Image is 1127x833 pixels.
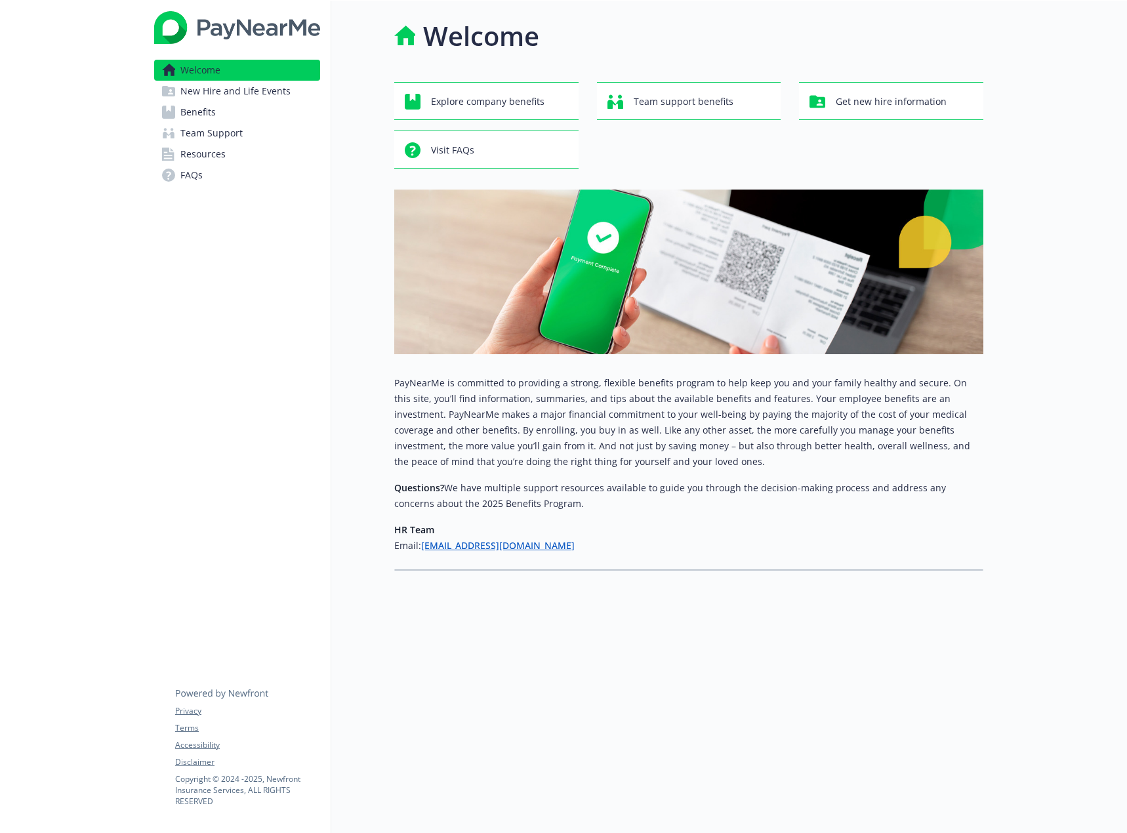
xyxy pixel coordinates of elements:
span: Team support benefits [634,89,733,114]
a: Disclaimer [175,756,319,768]
img: overview page banner [394,190,983,354]
a: [EMAIL_ADDRESS][DOMAIN_NAME] [421,539,575,552]
span: FAQs [180,165,203,186]
span: Visit FAQs [431,138,474,163]
span: Get new hire information [836,89,947,114]
span: New Hire and Life Events [180,81,291,102]
a: New Hire and Life Events [154,81,320,102]
a: Privacy [175,705,319,717]
span: Welcome [180,60,220,81]
p: PayNearMe is committed to providing a strong, flexible benefits program to help keep you and your... [394,375,983,470]
strong: HR Team [394,523,434,536]
span: Benefits [180,102,216,123]
span: Resources [180,144,226,165]
button: Team support benefits [597,82,781,120]
a: Welcome [154,60,320,81]
h1: Welcome [423,16,539,56]
span: Explore company benefits [431,89,544,114]
strong: Questions? [394,481,444,494]
h6: Email: [394,538,983,554]
span: Team Support [180,123,243,144]
a: Resources [154,144,320,165]
button: Get new hire information [799,82,983,120]
a: Accessibility [175,739,319,751]
p: Copyright © 2024 - 2025 , Newfront Insurance Services, ALL RIGHTS RESERVED [175,773,319,807]
a: FAQs [154,165,320,186]
button: Explore company benefits [394,82,579,120]
a: Terms [175,722,319,734]
button: Visit FAQs [394,131,579,169]
a: Team Support [154,123,320,144]
p: We have multiple support resources available to guide you through the decision-making process and... [394,480,983,512]
a: Benefits [154,102,320,123]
